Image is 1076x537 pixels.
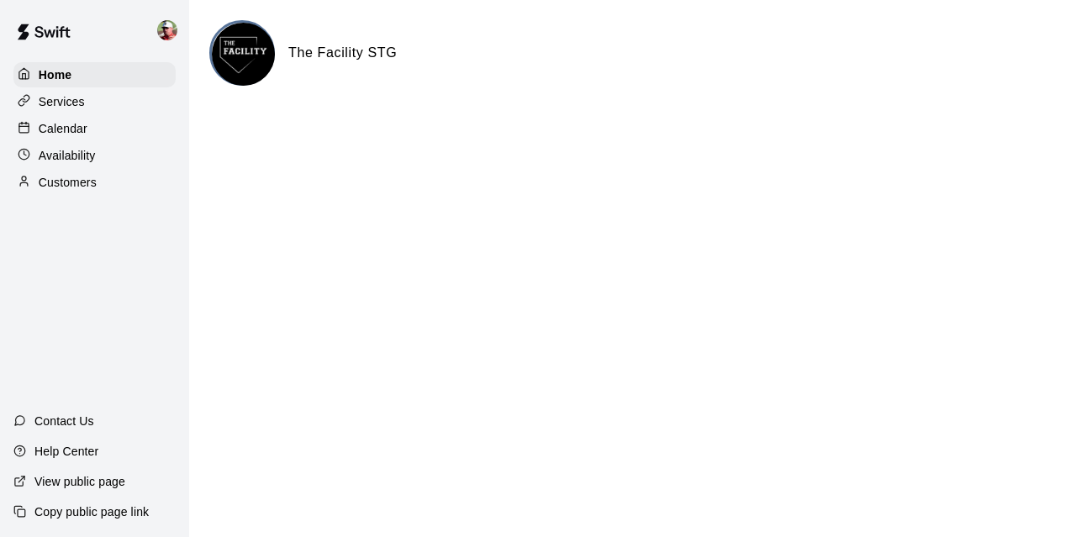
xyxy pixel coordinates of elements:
a: Customers [13,170,176,195]
a: Availability [13,143,176,168]
p: Calendar [39,120,87,137]
img: The Facility STG logo [212,23,275,86]
p: Contact Us [34,413,94,429]
p: Customers [39,174,97,191]
p: Home [39,66,72,83]
a: Services [13,89,176,114]
p: Copy public page link [34,503,149,520]
p: Availability [39,147,96,164]
p: Help Center [34,443,98,460]
p: View public page [34,473,125,490]
a: Home [13,62,176,87]
h6: The Facility STG [288,42,397,64]
div: Jeff Scholzen [154,13,189,47]
a: Calendar [13,116,176,141]
img: Jeff Scholzen [157,20,177,40]
p: Services [39,93,85,110]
